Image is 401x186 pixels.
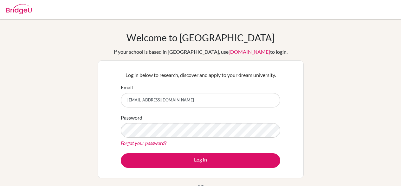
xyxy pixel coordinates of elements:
[126,32,275,43] h1: Welcome to [GEOGRAPHIC_DATA]
[121,153,280,168] button: Log in
[229,49,270,55] a: [DOMAIN_NAME]
[121,71,280,79] p: Log in below to research, discover and apply to your dream university.
[6,4,32,14] img: Bridge-U
[121,140,166,146] a: Forgot your password?
[121,114,142,121] label: Password
[114,48,288,56] div: If your school is based in [GEOGRAPHIC_DATA], use to login.
[121,84,133,91] label: Email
